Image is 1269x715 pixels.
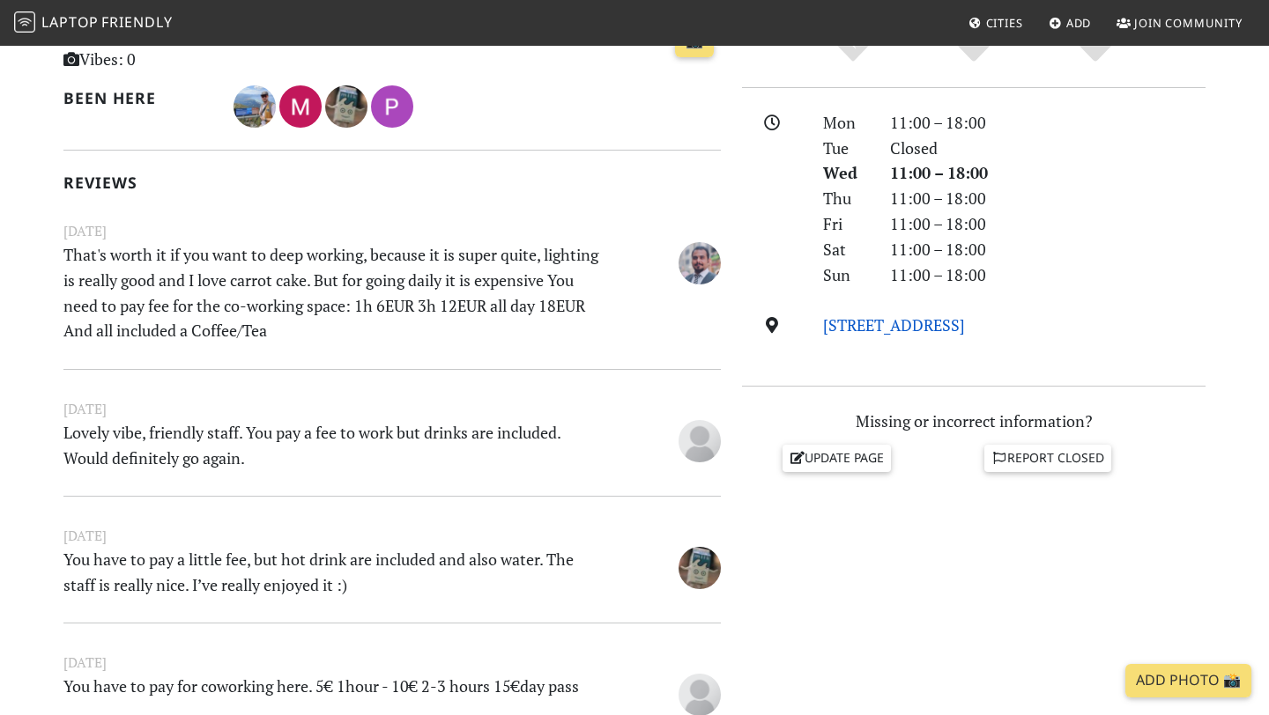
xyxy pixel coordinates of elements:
p: Missing or incorrect information? [742,409,1206,434]
img: 3851-valentina.jpg [325,85,367,128]
small: [DATE] [53,220,731,242]
a: Cities [961,7,1030,39]
div: Wed [813,160,879,186]
div: Closed [879,136,1216,161]
h2: Been here [63,89,212,107]
div: Thu [813,186,879,211]
span: Join Community [1134,15,1243,31]
span: Anonymous [679,682,721,704]
span: Amir Ghasemi [679,250,721,271]
div: 11:00 – 18:00 [879,186,1216,211]
a: Update page [783,445,892,471]
span: Valentina R. [679,555,721,576]
span: Anonymous [679,428,721,449]
span: Friendly [101,12,172,32]
span: Cities [986,15,1023,31]
span: Laptop [41,12,99,32]
p: That's worth it if you want to deep working, because it is super quite, lighting is really good a... [53,242,619,343]
span: Philipp Hoffmann [371,94,413,115]
a: Report closed [984,445,1111,471]
span: Matthew Jonat [279,94,325,115]
div: Mon [813,110,879,136]
p: You have to pay a little fee, but hot drink are included and also water. The staff is really nice... [53,547,619,598]
img: 6410-amir-hossein.jpg [679,242,721,284]
p: You have to pay for coworking here. 5€ 1hour - 10€ 2-3 hours 15€day pass [53,674,619,713]
a: Add [1042,7,1099,39]
a: [STREET_ADDRESS] [823,314,965,335]
div: Tue [813,136,879,161]
a: Join Community [1109,7,1250,39]
div: Sat [813,237,879,262]
span: Tom T [234,94,279,115]
div: 11:00 – 18:00 [879,160,1216,186]
p: Visits: 2 Vibes: 0 [63,21,269,72]
div: 11:00 – 18:00 [879,110,1216,136]
a: LaptopFriendly LaptopFriendly [14,8,173,39]
img: 5279-matthew.jpg [279,85,322,128]
a: Add Photo 📸 [1125,664,1251,697]
img: 5810-tom.jpg [234,85,276,128]
div: Fri [813,211,879,237]
small: [DATE] [53,525,731,547]
img: 2935-philipp.jpg [371,85,413,128]
span: Valentina R. [325,94,371,115]
small: [DATE] [53,652,731,674]
span: Add [1066,15,1092,31]
p: Lovely vibe, friendly staff. You pay a fee to work but drinks are included. Would definitely go a... [53,420,619,471]
div: 11:00 – 18:00 [879,211,1216,237]
h2: Reviews [63,173,721,192]
small: [DATE] [53,398,731,420]
img: LaptopFriendly [14,11,35,33]
img: blank-535327c66bd565773addf3077783bbfce4b00ec00e9fd257753287c682c7fa38.png [679,420,721,462]
img: 3851-valentina.jpg [679,547,721,589]
div: 11:00 – 18:00 [879,237,1216,262]
div: Sun [813,262,879,288]
div: 11:00 – 18:00 [879,262,1216,288]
